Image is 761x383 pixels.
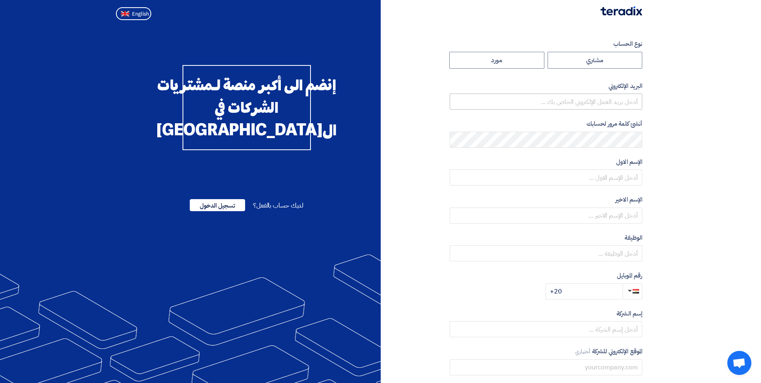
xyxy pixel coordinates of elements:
[450,245,642,261] input: أدخل الوظيفة ...
[546,283,623,299] input: أدخل رقم الموبايل ...
[450,94,642,110] input: أدخل بريد العمل الإلكتروني الخاص بك ...
[183,65,311,150] div: إنضم الى أكبر منصة لـمشتريات الشركات في ال[GEOGRAPHIC_DATA]
[121,11,130,17] img: en-US.png
[132,11,149,17] span: English
[450,208,642,224] input: أدخل الإسم الاخير ...
[449,52,544,69] label: مورد
[450,233,642,242] label: الوظيفة
[450,157,642,167] label: الإسم الاول
[601,6,642,16] img: Teradix logo
[450,39,642,49] label: نوع الحساب
[190,201,245,210] a: تسجيل الدخول
[575,348,591,355] span: أختياري
[450,119,642,128] label: أنشئ كلمة مرور لحسابك
[450,81,642,91] label: البريد الإلكتروني
[450,347,642,356] label: الموقع الإلكتروني للشركة
[450,195,642,204] label: الإسم الاخير
[450,359,642,375] input: yourcompany.com
[548,52,643,69] label: مشتري
[450,309,642,318] label: إسم الشركة
[450,271,642,280] label: رقم الموبايل
[727,351,751,375] a: Open chat
[450,321,642,337] input: أدخل إسم الشركة ...
[116,7,151,20] button: English
[253,201,303,210] span: لديك حساب بالفعل؟
[190,199,245,211] span: تسجيل الدخول
[450,169,642,185] input: أدخل الإسم الاول ...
